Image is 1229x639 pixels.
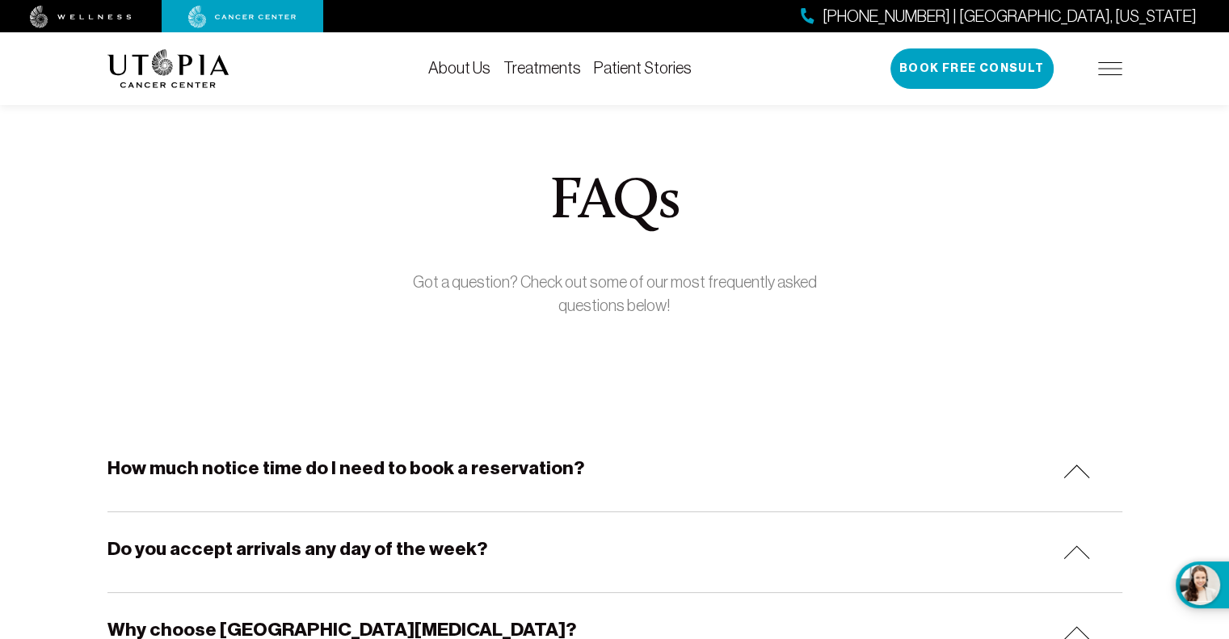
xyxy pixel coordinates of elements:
img: logo [107,49,229,88]
img: icon [1063,465,1090,478]
a: [PHONE_NUMBER] | [GEOGRAPHIC_DATA], [US_STATE] [801,5,1197,28]
img: wellness [30,6,132,28]
h5: How much notice time do I need to book a reservation? [107,456,584,481]
a: Patient Stories [594,59,692,77]
a: About Us [428,59,490,77]
span: [PHONE_NUMBER] | [GEOGRAPHIC_DATA], [US_STATE] [823,5,1197,28]
h1: FAQs [409,174,820,232]
img: icon [1063,545,1090,559]
a: Treatments [503,59,581,77]
button: Book Free Consult [890,48,1054,89]
img: cancer center [188,6,297,28]
h5: Do you accept arrivals any day of the week? [107,536,487,561]
img: icon-hamburger [1098,62,1122,75]
p: Got a question? Check out some of our most frequently asked questions below! [409,271,820,317]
